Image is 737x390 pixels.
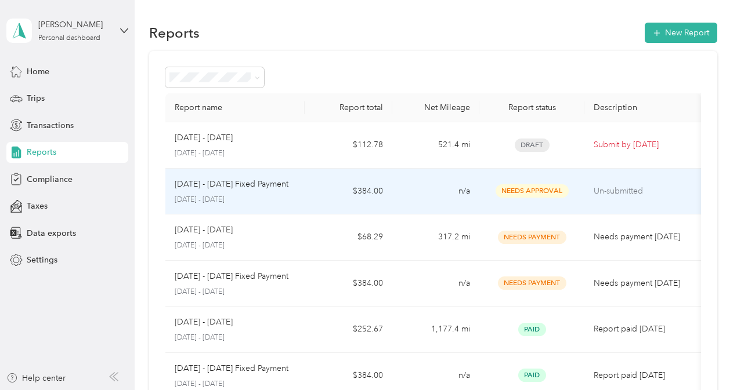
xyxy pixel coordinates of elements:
td: 317.2 mi [392,214,479,261]
div: Report status [489,103,575,112]
td: n/a [392,261,479,307]
span: Needs Approval [496,184,569,198]
td: $384.00 [305,169,392,215]
p: [DATE] - [DATE] [175,240,296,251]
p: [DATE] - [DATE] [175,316,233,329]
span: Paid [518,369,546,382]
p: [DATE] - [DATE] [175,132,233,144]
span: Draft [515,138,550,152]
span: Needs Payment [498,231,566,244]
h1: Reports [149,27,200,39]
button: Help center [6,372,66,384]
span: Home [27,65,49,78]
p: Needs payment [DATE] [594,277,692,290]
td: $252.67 [305,307,392,353]
span: Taxes [27,200,48,212]
p: [DATE] - [DATE] [175,148,296,159]
th: Description [584,93,701,122]
span: Needs Payment [498,276,566,290]
p: Report paid [DATE] [594,369,692,382]
p: Needs payment [DATE] [594,231,692,243]
th: Report name [165,93,305,122]
td: 521.4 mi [392,122,479,169]
p: Submit by [DATE] [594,138,692,151]
div: [PERSON_NAME] [38,19,111,31]
td: n/a [392,169,479,215]
span: Settings [27,254,57,266]
td: 1,177.4 mi [392,307,479,353]
p: [DATE] - [DATE] [175,333,296,343]
p: [DATE] - [DATE] [175,224,233,236]
p: [DATE] - [DATE] Fixed Payment [175,270,288,283]
p: [DATE] - [DATE] [175,195,296,205]
span: Compliance [27,173,73,185]
span: Data exports [27,227,76,239]
button: New Report [645,23,717,43]
th: Report total [305,93,392,122]
p: [DATE] - [DATE] [175,287,296,297]
td: $384.00 [305,261,392,307]
span: Reports [27,146,56,158]
p: [DATE] - [DATE] Fixed Payment [175,178,288,191]
div: Personal dashboard [38,35,100,42]
p: Un-submitted [594,185,692,198]
span: Paid [518,323,546,336]
span: Transactions [27,119,74,132]
p: [DATE] - [DATE] [175,379,296,389]
p: [DATE] - [DATE] Fixed Payment [175,362,288,375]
td: $68.29 [305,214,392,261]
iframe: Everlance-gr Chat Button Frame [672,325,737,390]
span: Trips [27,92,45,104]
p: Report paid [DATE] [594,323,692,336]
td: $112.78 [305,122,392,169]
th: Net Mileage [392,93,479,122]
